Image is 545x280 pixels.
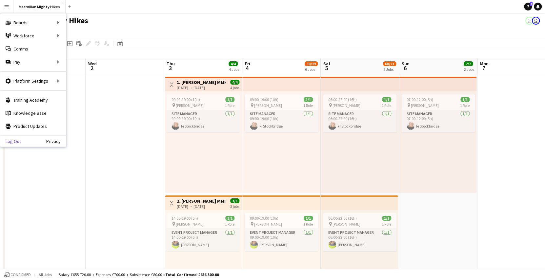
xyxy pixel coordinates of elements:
span: 06:00-22:00 (16h) [328,216,357,221]
a: Product Updates [0,120,66,133]
div: Workforce [0,29,66,42]
div: 6 Jobs [305,67,317,72]
span: 07:00-12:00 (5h) [407,97,433,102]
app-job-card: 09:00-19:00 (10h)1/1 [PERSON_NAME]1 RoleEvent Project Manager1/109:00-19:00 (10h)[PERSON_NAME] [245,213,318,251]
span: 1 Role [382,222,391,227]
span: Mon [480,61,489,67]
a: Training Academy [0,93,66,107]
span: [PERSON_NAME] [176,103,204,108]
button: Macmillan Mighty Hikes [13,0,66,13]
app-job-card: 09:00-19:00 (10h)1/1 [PERSON_NAME]1 RoleSite Manager1/109:00-19:00 (10h)Fi Stockbridge [166,94,240,132]
div: 3 jobs [230,203,239,209]
span: 68/73 [383,61,396,66]
button: Confirmed [3,271,32,278]
span: Sat [323,61,331,67]
div: 2 Jobs [464,67,474,72]
a: Comms [0,42,66,55]
div: Platform Settings [0,74,66,88]
span: 1/1 [382,97,391,102]
span: 4/4 [230,80,239,85]
span: 1/1 [460,97,470,102]
span: 1/1 [304,97,313,102]
span: 1/1 [382,216,391,221]
a: Privacy [46,139,66,144]
span: 1 Role [303,103,313,108]
span: 3/3 [230,198,239,203]
span: 2 [87,64,97,72]
span: 1/1 [304,216,313,221]
span: 1 Role [460,103,470,108]
app-job-card: 09:00-19:00 (10h)1/1 [PERSON_NAME]1 RoleSite Manager1/109:00-19:00 (10h)Fi Stockbridge [245,94,318,132]
span: 1 Role [303,222,313,227]
span: 6 [401,64,410,72]
a: 4 [524,3,532,10]
app-card-role: Event Project Manager1/114:00-19:00 (5h)[PERSON_NAME] [166,229,240,251]
span: 3 [166,64,175,72]
span: [PERSON_NAME] [254,103,282,108]
span: 09:00-19:00 (10h) [172,97,200,102]
span: 1 Role [225,103,234,108]
span: 7 [479,64,489,72]
span: [PERSON_NAME] [411,103,439,108]
span: Fri [245,61,250,67]
span: 5 [322,64,331,72]
span: 14:00-19:00 (5h) [172,216,198,221]
app-card-role: Event Project Manager1/109:00-19:00 (10h)[PERSON_NAME] [245,229,318,251]
div: Boards [0,16,66,29]
span: [PERSON_NAME] [254,222,282,227]
span: 2/2 [464,61,473,66]
a: Log Out [0,139,21,144]
div: 8 Jobs [383,67,396,72]
div: 4 jobs [230,85,239,90]
h3: 2. [PERSON_NAME] MMH- 3 day role [177,198,226,204]
span: 09:00-19:00 (10h) [250,97,278,102]
span: [PERSON_NAME] [333,222,360,227]
span: 38/39 [305,61,318,66]
span: Wed [88,61,97,67]
span: Sun [402,61,410,67]
a: Knowledge Base [0,107,66,120]
span: 4 [530,2,533,6]
app-card-role: Event Project Manager1/106:00-22:00 (16h)[PERSON_NAME] [323,229,396,251]
app-job-card: 06:00-22:00 (16h)1/1 [PERSON_NAME]1 RoleEvent Project Manager1/106:00-22:00 (16h)[PERSON_NAME] [323,213,396,251]
span: Confirmed [10,272,31,277]
span: Total Confirmed £656 500.00 [165,272,219,277]
app-job-card: 14:00-19:00 (5h)1/1 [PERSON_NAME]1 RoleEvent Project Manager1/114:00-19:00 (5h)[PERSON_NAME] [166,213,240,251]
app-card-role: Site Manager1/106:00-22:00 (16h)Fi Stockbridge [323,110,396,132]
div: 4 Jobs [229,67,239,72]
span: 09:00-19:00 (10h) [250,216,278,221]
div: [DATE] → [DATE] [177,85,226,90]
div: [DATE] → [DATE] [177,204,226,209]
span: 1 Role [225,222,234,227]
app-user-avatar: Liz Sutton [532,17,540,25]
span: 1 Role [382,103,391,108]
span: [PERSON_NAME] [333,103,360,108]
app-job-card: 07:00-12:00 (5h)1/1 [PERSON_NAME]1 RoleSite Manager1/107:00-12:00 (5h)Fi Stockbridge [401,94,475,132]
span: Thu [167,61,175,67]
span: 1/1 [225,97,234,102]
app-card-role: Site Manager1/107:00-12:00 (5h)Fi Stockbridge [401,110,475,132]
app-user-avatar: Liz Sutton [525,17,533,25]
app-card-role: Site Manager1/109:00-19:00 (10h)Fi Stockbridge [166,110,240,132]
app-job-card: 06:00-22:00 (16h)1/1 [PERSON_NAME]1 RoleSite Manager1/106:00-22:00 (16h)Fi Stockbridge [323,94,396,132]
span: [PERSON_NAME] [176,222,204,227]
h3: 1. [PERSON_NAME] MMH- 4 day role [177,79,226,85]
span: 4/4 [229,61,238,66]
span: 1/1 [225,216,234,221]
div: Pay [0,55,66,69]
span: All jobs [37,272,53,277]
app-card-role: Site Manager1/109:00-19:00 (10h)Fi Stockbridge [245,110,318,132]
span: 4 [244,64,250,72]
div: Salary £655 720.00 + Expenses £700.00 + Subsistence £80.00 = [59,272,219,277]
span: 06:00-22:00 (16h) [328,97,357,102]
